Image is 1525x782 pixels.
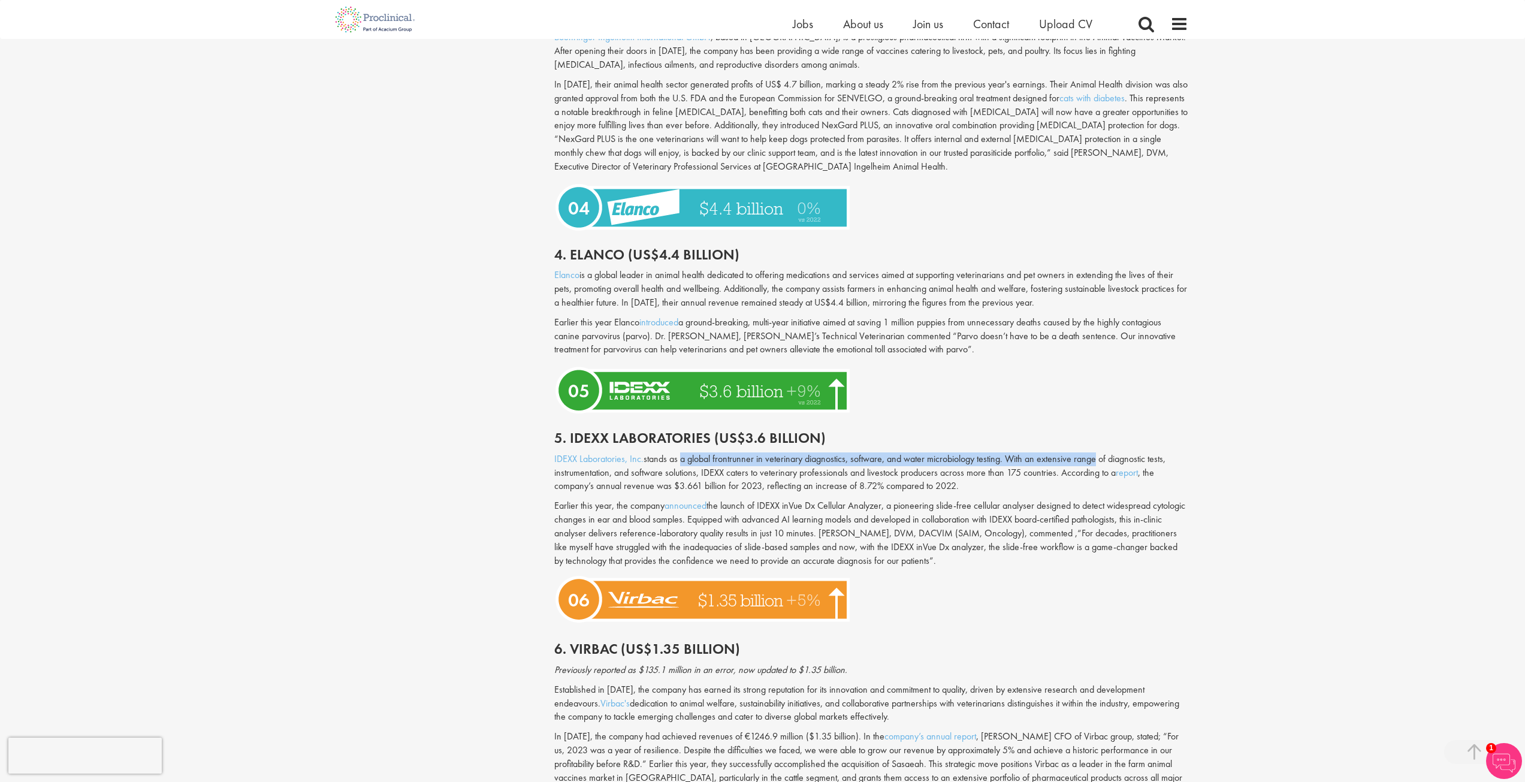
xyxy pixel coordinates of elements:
[973,16,1009,32] a: Contact
[639,316,678,328] a: introduced
[554,641,1188,657] h2: 6. Virbac (US$1.35 billion)
[843,16,883,32] a: About us
[554,663,847,676] i: Previously reported as $135.1 million in an error, now updated to $1.35 billion.
[793,16,813,32] a: Jobs
[1039,16,1092,32] a: Upload CV
[554,268,1188,310] p: is a global leader in animal health dedicated to offering medications and services aimed at suppo...
[600,697,630,709] a: Virbac's
[1059,92,1125,104] a: cats with diabetes
[913,16,943,32] a: Join us
[1486,743,1522,779] img: Chatbot
[665,499,706,512] a: announced
[884,730,976,742] a: company’s annual report
[554,452,1188,494] p: stands as a global frontrunner in veterinary diagnostics, software, and water microbiology testin...
[1486,743,1496,753] span: 1
[554,452,644,465] a: IDEXX Laboratories, Inc.
[554,78,1188,174] p: In [DATE], their animal health sector generated profits of US$ 4.7 billion, marking a steady 2% r...
[554,430,1188,446] h2: 5. Idexx Laboratories (US$3.6 billion)
[554,683,1188,724] p: Established in [DATE], the company has earned its strong reputation for its innovation and commit...
[1116,466,1138,479] a: report
[554,316,1188,357] p: Earlier this year Elanco a ground-breaking, multi-year initiative aimed at saving 1 million puppi...
[554,247,1188,262] h2: 4. Elanco (US$4.4 billion)
[554,268,579,281] a: Elanco
[554,499,1188,567] p: Earlier this year, the company the launch of IDEXX inVue Dx Cellular Analyzer, a pioneering slide...
[8,738,162,774] iframe: reCAPTCHA
[554,31,1188,72] p: , based in [GEOGRAPHIC_DATA], is a prestigious pharmaceutical firm with a significant footprint i...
